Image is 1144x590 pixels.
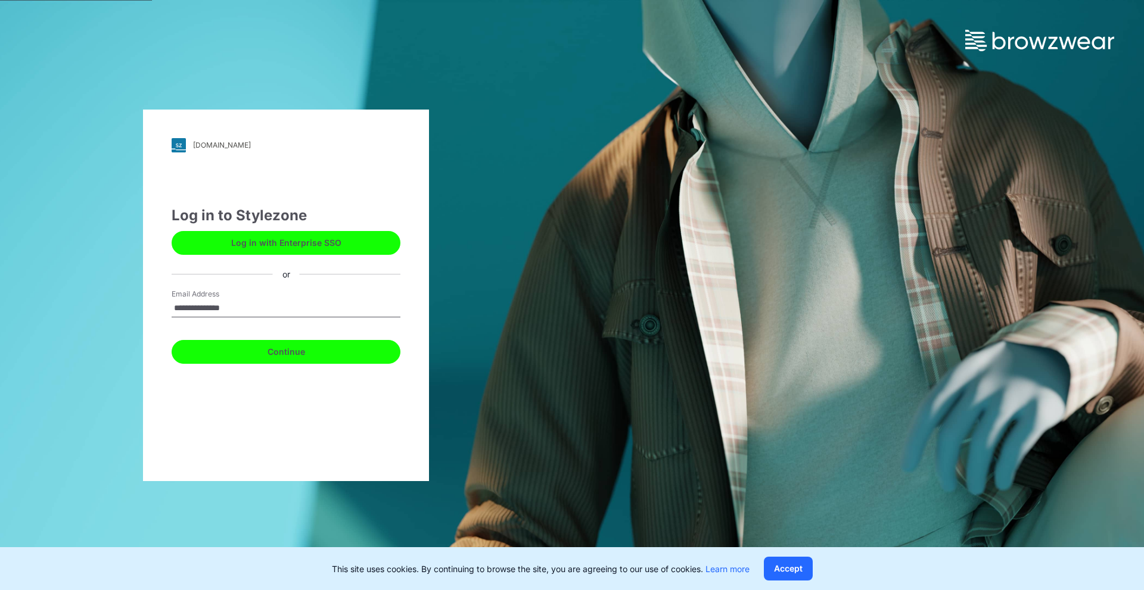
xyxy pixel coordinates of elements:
button: Log in with Enterprise SSO [172,231,400,255]
div: [DOMAIN_NAME] [193,141,251,149]
button: Continue [172,340,400,364]
div: Log in to Stylezone [172,205,400,226]
img: browzwear-logo.73288ffb.svg [965,30,1114,51]
a: [DOMAIN_NAME] [172,138,400,152]
button: Accept [764,557,813,580]
a: Learn more [705,564,750,574]
div: or [273,268,300,280]
p: This site uses cookies. By continuing to browse the site, you are agreeing to our use of cookies. [332,563,750,575]
label: Email Address [172,289,255,299]
img: svg+xml;base64,PHN2ZyB3aWR0aD0iMjgiIGhlaWdodD0iMjgiIHZpZXdCb3g9IjAgMCAyOCAyOCIgZmlsbD0ibm9uZSIgeG... [172,138,186,152]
